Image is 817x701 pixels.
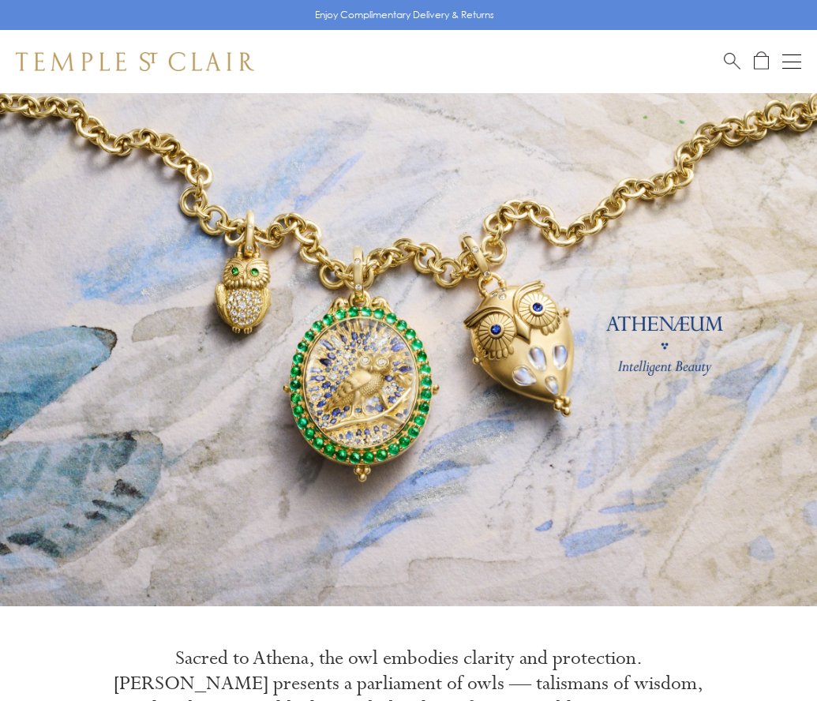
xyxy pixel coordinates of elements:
img: Temple St. Clair [16,52,254,71]
a: Open Shopping Bag [754,51,769,71]
button: Open navigation [782,52,801,71]
p: Enjoy Complimentary Delivery & Returns [315,7,494,23]
a: Search [724,51,740,71]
